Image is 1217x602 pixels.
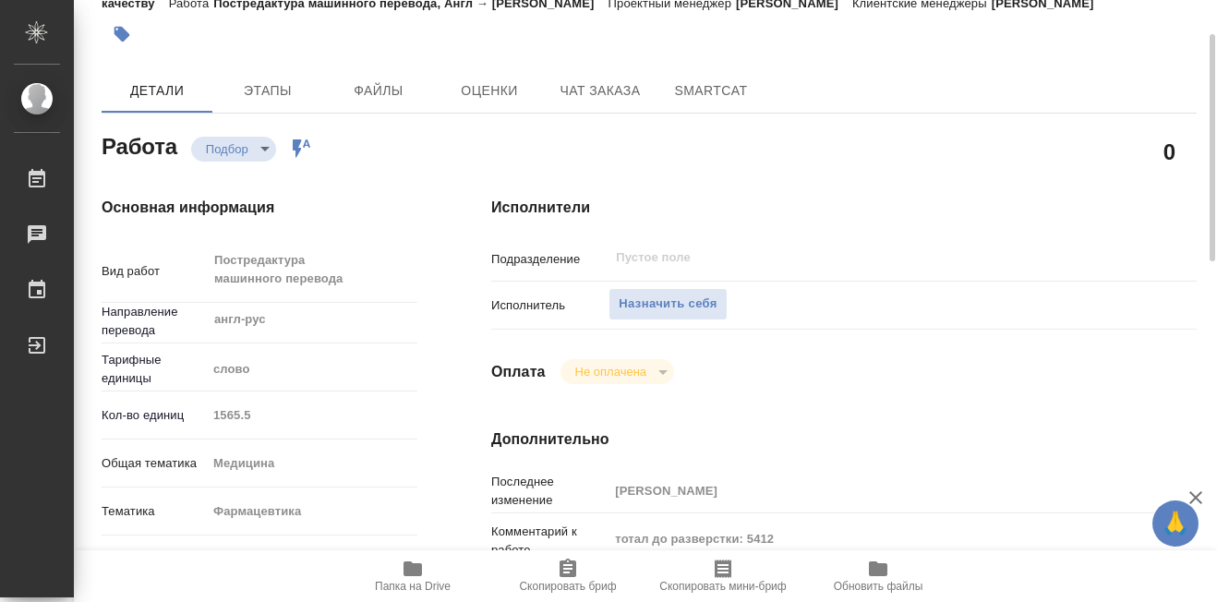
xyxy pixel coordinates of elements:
textarea: тотал до разверстки: 5412 [608,524,1138,555]
span: Обновить файлы [834,580,923,593]
p: Подразделение [491,250,608,269]
button: Добавить тэг [102,14,142,54]
div: слово [207,354,417,385]
input: Пустое поле [207,402,417,428]
button: Скопировать мини-бриф [645,550,801,602]
p: Вид работ [102,262,207,281]
button: Скопировать бриф [490,550,645,602]
span: Оценки [445,79,534,102]
button: Подбор [200,141,254,157]
span: Чат заказа [556,79,645,102]
h4: Дополнительно [491,428,1197,451]
p: Последнее изменение [491,473,608,510]
p: Тарифные единицы [102,351,207,388]
span: Файлы [334,79,423,102]
h4: Оплата [491,361,546,383]
p: Направление перевода [102,303,207,340]
p: Кол-во единиц [102,406,207,425]
p: Тематика [102,502,207,521]
h4: Основная информация [102,197,417,219]
h2: 0 [1163,136,1175,167]
h2: Работа [102,128,177,162]
p: Исполнитель [491,296,608,315]
div: Подбор [191,137,276,162]
span: Детали [113,79,201,102]
button: Папка на Drive [335,550,490,602]
div: Медицина [207,448,417,479]
span: Назначить себя [619,294,717,315]
p: Комментарий к работе [491,523,608,560]
button: 🙏 [1152,500,1199,547]
button: Не оплачена [570,364,652,379]
input: Пустое поле [608,477,1138,504]
p: Общая тематика [102,454,207,473]
span: Этапы [223,79,312,102]
div: Подбор [560,359,674,384]
span: 🙏 [1160,504,1191,543]
button: Обновить файлы [801,550,956,602]
div: Фармацевтика [207,496,417,527]
button: Назначить себя [608,288,727,320]
span: Скопировать мини-бриф [659,580,786,593]
span: Папка на Drive [375,580,451,593]
span: SmartCat [667,79,755,102]
input: Пустое поле [614,247,1094,269]
h4: Исполнители [491,197,1197,219]
span: Скопировать бриф [519,580,616,593]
